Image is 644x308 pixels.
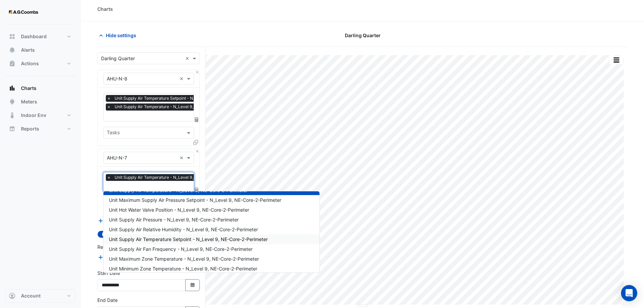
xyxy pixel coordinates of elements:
[193,139,198,145] span: Clone Favourites and Tasks from this Equipment to other Equipment
[109,227,258,232] span: Unit Supply Air Relative Humidity - N_Level 9, NE-Core-2-Perimeter
[9,125,16,132] app-icon: Reports
[195,70,199,74] button: Close
[194,187,200,193] span: Choose Function
[9,98,16,105] app-icon: Meters
[106,95,112,102] span: ×
[113,95,250,102] span: Unit Supply Air Temperature Setpoint - N_Level 9, NE-Core-2-Interior
[194,117,200,122] span: Choose Function
[113,174,239,181] span: Unit Supply Air Temperature - N_Level 9, NE-Core-2-Perimeter
[109,266,257,271] span: Unit Minimum Zone Temperature - N_Level 9, NE-Core-2-Perimeter
[5,30,76,43] button: Dashboard
[106,103,112,110] span: ×
[180,154,185,161] span: Clear
[21,47,35,53] span: Alerts
[180,75,185,82] span: Clear
[9,33,16,40] app-icon: Dashboard
[97,5,113,13] div: Charts
[113,103,233,110] span: Unit Supply Air Temperature - N_Level 9, NE-Core-2-Interior
[195,149,199,153] button: Close
[21,85,37,92] span: Charts
[106,129,120,138] div: Tasks
[109,197,281,203] span: Unit Maximum Supply Air Pressure Setpoint - N_Level 9, NE-Core-2-Perimeter
[185,55,191,62] span: Clear
[109,236,268,242] span: Unit Supply Air Temperature Setpoint - N_Level 9, NE-Core-2-Perimeter
[21,98,37,105] span: Meters
[610,56,623,64] button: More Options
[97,29,141,41] button: Hide settings
[5,57,76,70] button: Actions
[109,207,249,213] span: Unit Hot Water Valve Position - N_Level 9, NE-Core-2-Perimeter
[5,43,76,57] button: Alerts
[97,217,138,224] button: Add Equipment
[103,191,319,273] div: Options List
[21,125,39,132] span: Reports
[21,112,46,119] span: Indoor Env
[5,95,76,109] button: Meters
[9,60,16,67] app-icon: Actions
[21,60,39,67] span: Actions
[106,174,112,181] span: ×
[9,85,16,92] app-icon: Charts
[190,282,196,288] fa-icon: Select Date
[21,33,47,40] span: Dashboard
[8,5,39,19] img: Company Logo
[5,81,76,95] button: Charts
[345,32,381,39] span: Darling Quarter
[9,112,16,119] app-icon: Indoor Env
[97,254,148,261] button: Add Reference Line
[109,217,239,222] span: Unit Supply Air Pressure - N_Level 9, NE-Core-2-Perimeter
[21,292,41,299] span: Account
[5,122,76,136] button: Reports
[9,47,16,53] app-icon: Alerts
[97,243,133,251] label: Reference Lines
[5,109,76,122] button: Indoor Env
[5,289,76,303] button: Account
[109,256,259,262] span: Unit Maximum Zone Temperature - N_Level 9, NE-Core-2-Perimeter
[106,32,136,39] span: Hide settings
[97,297,118,304] label: End Date
[109,246,253,252] span: Unit Supply Air Fan Frequency - N_Level 9, NE-Core-2-Perimeter
[97,269,120,277] label: Start Date
[621,285,637,301] div: Open Intercom Messenger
